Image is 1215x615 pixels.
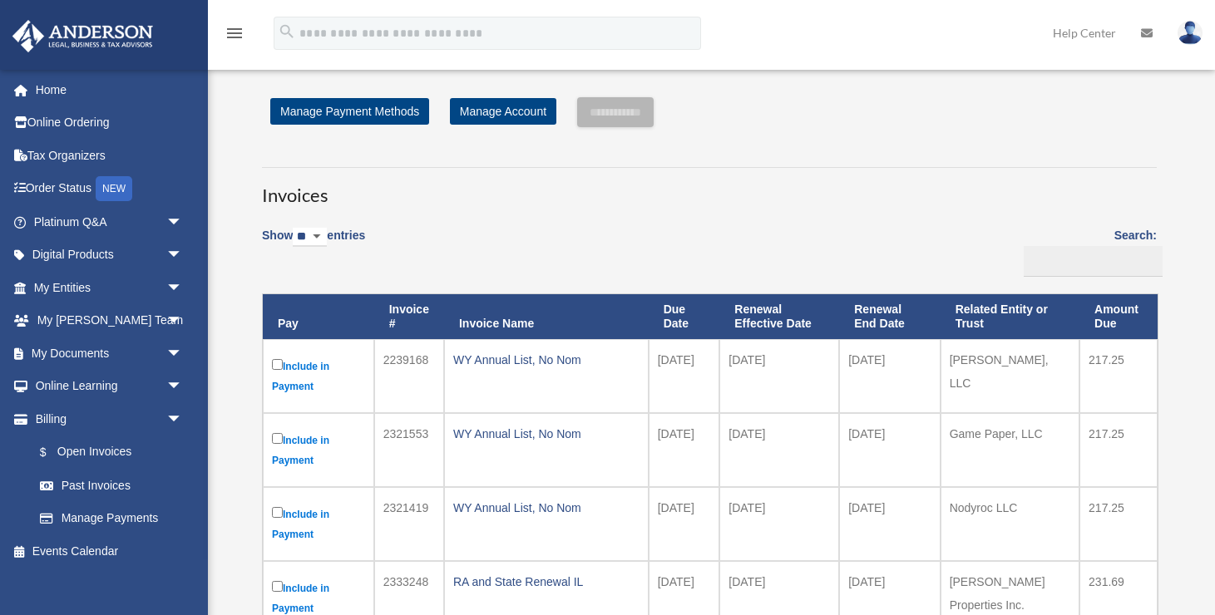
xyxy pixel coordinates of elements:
div: WY Annual List, No Nom [453,348,640,371]
th: Amount Due: activate to sort column ascending [1079,294,1158,339]
i: search [278,22,296,41]
td: 2321419 [374,487,444,561]
td: 217.25 [1079,487,1158,561]
td: [DATE] [719,413,839,487]
input: Include in Payment [272,433,283,444]
label: Include in Payment [272,504,365,544]
span: $ [49,442,57,463]
th: Pay: activate to sort column descending [263,294,374,339]
i: menu [225,23,244,43]
a: Billingarrow_drop_down [12,402,200,435]
a: Past Invoices [23,469,200,502]
a: Digital Productsarrow_drop_down [12,239,208,272]
th: Related Entity or Trust: activate to sort column ascending [941,294,1079,339]
td: Nodyroc LLC [941,487,1079,561]
td: [DATE] [649,413,720,487]
a: Online Ordering [12,106,208,140]
td: [DATE] [839,339,940,413]
input: Include in Payment [272,507,283,518]
span: arrow_drop_down [166,402,200,436]
img: User Pic [1178,21,1203,45]
a: My Documentsarrow_drop_down [12,337,208,370]
span: arrow_drop_down [166,271,200,305]
td: [DATE] [719,487,839,561]
td: [DATE] [649,339,720,413]
img: Anderson Advisors Platinum Portal [7,20,158,52]
td: [DATE] [839,487,940,561]
th: Invoice #: activate to sort column ascending [374,294,444,339]
input: Search: [1024,246,1163,278]
span: arrow_drop_down [166,337,200,371]
div: RA and State Renewal IL [453,570,640,593]
th: Renewal Effective Date: activate to sort column ascending [719,294,839,339]
a: Home [12,73,208,106]
input: Include in Payment [272,359,283,370]
div: NEW [96,176,132,201]
td: 217.25 [1079,339,1158,413]
a: Platinum Q&Aarrow_drop_down [12,205,208,239]
a: Manage Account [450,98,556,125]
label: Include in Payment [272,356,365,396]
span: arrow_drop_down [166,205,200,239]
h3: Invoices [262,167,1157,209]
select: Showentries [293,228,327,247]
td: Game Paper, LLC [941,413,1079,487]
td: 2239168 [374,339,444,413]
a: $Open Invoices [23,435,191,470]
td: [PERSON_NAME], LLC [941,339,1079,413]
a: Events Calendar [12,534,208,568]
td: [DATE] [649,487,720,561]
span: arrow_drop_down [166,239,200,273]
a: My [PERSON_NAME] Teamarrow_drop_down [12,304,208,337]
td: 217.25 [1079,413,1158,487]
div: WY Annual List, No Nom [453,496,640,519]
input: Include in Payment [272,581,283,592]
a: Order StatusNEW [12,172,208,206]
a: Manage Payments [23,502,200,535]
span: arrow_drop_down [166,370,200,404]
td: [DATE] [839,413,940,487]
td: 2321553 [374,413,444,487]
label: Search: [1018,225,1157,277]
td: [DATE] [719,339,839,413]
a: Manage Payment Methods [270,98,429,125]
a: Tax Organizers [12,139,208,172]
span: arrow_drop_down [166,304,200,338]
th: Invoice Name: activate to sort column ascending [444,294,649,339]
label: Include in Payment [272,430,365,470]
a: Online Learningarrow_drop_down [12,370,208,403]
div: WY Annual List, No Nom [453,422,640,445]
label: Show entries [262,225,365,263]
a: My Entitiesarrow_drop_down [12,271,208,304]
th: Renewal End Date: activate to sort column ascending [839,294,940,339]
a: menu [225,29,244,43]
th: Due Date: activate to sort column ascending [649,294,720,339]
